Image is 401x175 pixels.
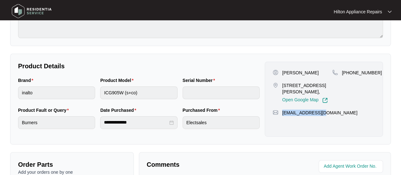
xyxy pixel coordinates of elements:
[322,98,328,103] img: Link-External
[333,9,382,15] p: Hilton Appliance Repairs
[273,110,278,115] img: map-pin
[282,110,357,116] p: [EMAIL_ADDRESS][DOMAIN_NAME]
[100,107,139,113] label: Date Purchased
[273,82,278,88] img: map-pin
[282,82,332,95] p: [STREET_ADDRESS][PERSON_NAME],
[18,86,95,99] input: Brand
[183,86,260,99] input: Serial Number
[388,10,391,13] img: dropdown arrow
[100,86,177,99] input: Product Model
[324,163,379,170] input: Add Agent Work Order No.
[342,70,382,75] span: [PHONE_NUMBER]
[273,70,278,75] img: user-pin
[18,107,71,113] label: Product Fault or Query
[18,160,126,169] p: Order Parts
[18,116,95,129] input: Product Fault or Query
[18,77,36,84] label: Brand
[183,77,217,84] label: Serial Number
[10,2,54,21] img: residentia service logo
[100,77,136,84] label: Product Model
[183,107,223,113] label: Purchased From
[147,160,261,169] p: Comments
[183,116,260,129] input: Purchased From
[104,119,168,126] input: Date Purchased
[282,70,319,76] p: [PERSON_NAME]
[282,98,328,103] a: Open Google Map
[18,62,260,71] p: Product Details
[332,70,338,75] img: map-pin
